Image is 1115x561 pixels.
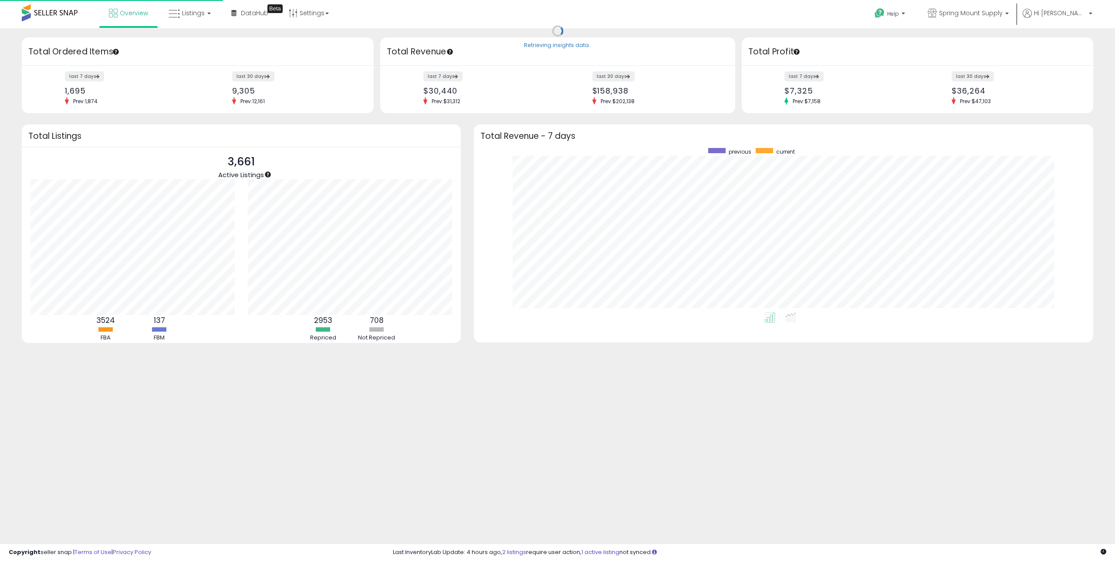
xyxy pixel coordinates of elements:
h3: Total Profit [748,46,1087,58]
b: 3524 [96,315,115,326]
span: current [776,148,795,155]
h3: Total Ordered Items [28,46,367,58]
div: 9,305 [232,86,358,95]
div: Tooltip anchor [793,48,801,56]
label: last 7 days [784,71,824,81]
div: Tooltip anchor [264,171,272,178]
label: last 7 days [65,71,104,81]
span: Prev: 12,161 [236,97,269,105]
a: Help [868,1,914,28]
label: last 30 days [232,71,274,81]
span: Prev: $7,158 [788,97,825,105]
b: 137 [154,315,165,326]
b: 2953 [314,315,332,326]
div: $158,938 [592,86,720,95]
div: 1,695 [65,86,191,95]
div: FBA [80,334,132,342]
span: Prev: 1,874 [69,97,102,105]
span: Spring Mount Supply [939,9,1003,17]
h3: Total Revenue [387,46,729,58]
div: Repriced [297,334,349,342]
span: DataHub [241,9,268,17]
label: last 30 days [592,71,635,81]
span: Help [887,10,899,17]
div: $36,264 [952,86,1078,95]
p: 3,661 [218,154,264,170]
label: last 7 days [423,71,463,81]
i: Get Help [874,8,885,19]
div: Tooltip anchor [446,48,454,56]
h3: Total Revenue - 7 days [480,133,1087,139]
h3: Total Listings [28,133,454,139]
span: Prev: $202,138 [596,97,639,105]
span: previous [729,148,751,155]
span: Overview [120,9,148,17]
b: 708 [370,315,384,326]
span: Hi [PERSON_NAME] [1034,9,1086,17]
a: Hi [PERSON_NAME] [1023,9,1092,28]
span: Listings [182,9,205,17]
div: FBM [133,334,186,342]
div: Tooltip anchor [112,48,120,56]
div: $7,325 [784,86,911,95]
div: Not Repriced [351,334,403,342]
label: last 30 days [952,71,994,81]
span: Prev: $31,312 [427,97,465,105]
div: Retrieving insights data.. [524,42,591,50]
div: $30,440 [423,86,551,95]
span: Prev: $47,103 [956,97,995,105]
span: Active Listings [218,170,264,179]
div: Tooltip anchor [267,4,283,13]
